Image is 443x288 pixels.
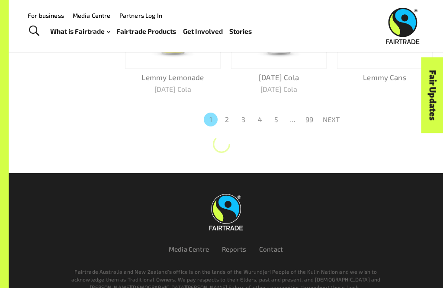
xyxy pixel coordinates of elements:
[229,25,252,37] a: Stories
[209,194,243,230] img: Fairtrade Australia New Zealand logo
[204,113,218,126] button: page 1
[116,25,176,37] a: Fairtrade Products
[183,25,223,37] a: Get Involved
[253,113,267,126] button: Go to page 4
[231,84,327,94] p: [DATE] Cola
[169,245,209,253] a: Media Centre
[270,113,283,126] button: Go to page 5
[386,8,420,44] img: Fairtrade Australia New Zealand logo
[220,113,234,126] button: Go to page 2
[259,245,283,253] a: Contact
[50,25,110,37] a: What is Fairtrade
[119,12,162,19] a: Partners Log In
[337,72,433,83] p: Lemmy Cans
[323,114,340,125] p: NEXT
[125,72,221,83] p: Lemmy Lemonade
[202,112,345,127] nav: pagination navigation
[286,114,300,125] div: …
[237,113,250,126] button: Go to page 3
[28,12,64,19] a: For business
[231,72,327,83] p: [DATE] Cola
[302,113,316,126] button: Go to page 99
[222,245,246,253] a: Reports
[23,20,45,42] a: Toggle Search
[318,112,345,127] button: NEXT
[125,84,221,94] p: [DATE] Cola
[73,12,111,19] a: Media Centre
